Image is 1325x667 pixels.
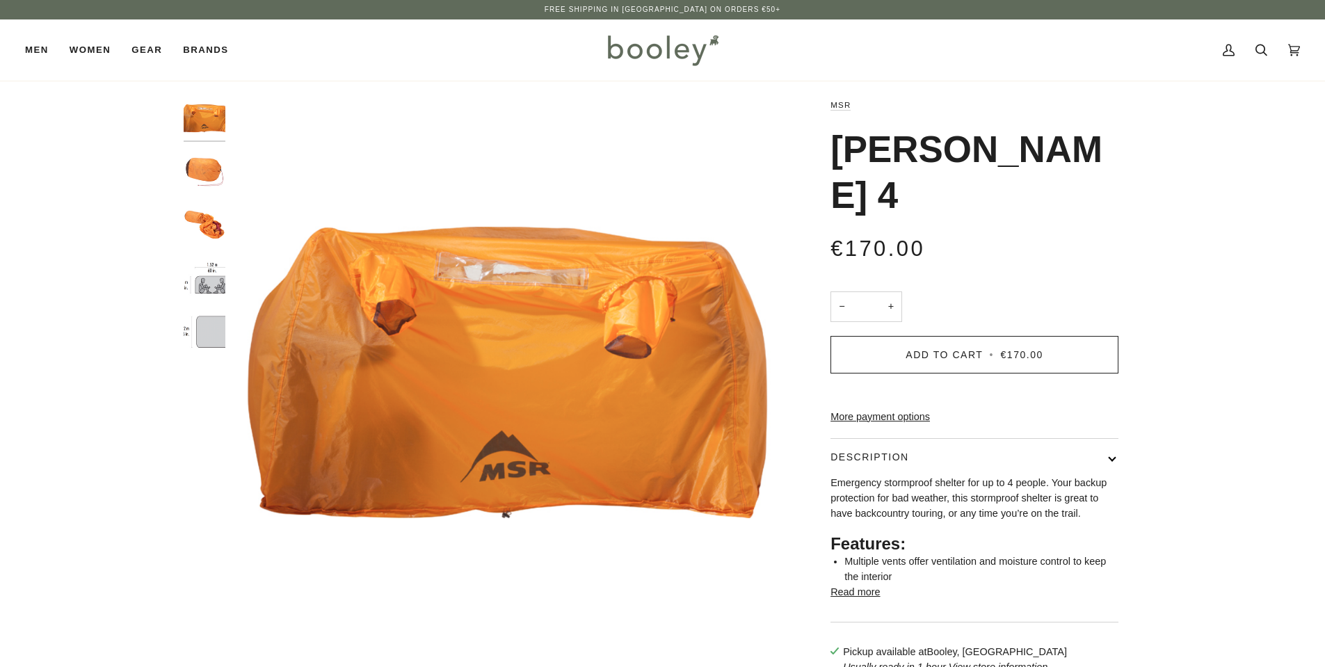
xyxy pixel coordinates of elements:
input: Quantity [830,291,902,323]
button: Read more [830,585,880,600]
p: Free Shipping in [GEOGRAPHIC_DATA] on Orders €50+ [545,4,780,15]
a: More payment options [830,410,1118,425]
button: + [880,291,902,323]
span: €170.00 [1001,349,1043,360]
button: Description [830,439,1118,476]
li: Multiple vents offer ventilation and moisture control to keep the interior [844,554,1118,584]
img: MSR Munro Bothy 4 - Booley Galway [184,204,225,246]
img: MSR Munro Bothy 4 - Booley Galway [184,311,225,353]
span: • [987,349,997,360]
span: Women [70,43,111,57]
img: MSR Munro Bothy 4 - Booley Galway [184,151,225,193]
img: MSR Munro Bothy 4 - Booley Galway [184,257,225,299]
p: Emergency stormproof shelter for up to 4 people. Your backup protection for bad weather, this sto... [830,476,1118,521]
img: MSR Munro Bothy 4 - Booley Galway [232,97,782,648]
button: Add to Cart • €170.00 [830,336,1118,373]
img: Booley [602,30,723,70]
h2: Features: [830,533,1118,554]
button: − [830,291,853,323]
a: Brands [172,19,239,81]
span: Brands [183,43,228,57]
a: MSR [830,101,851,109]
a: Men [25,19,59,81]
span: Gear [131,43,162,57]
h1: [PERSON_NAME] 4 [830,127,1108,218]
p: Pickup available at [843,645,1067,660]
span: Add to Cart [906,349,983,360]
a: Women [59,19,121,81]
span: €170.00 [830,236,925,261]
span: Men [25,43,49,57]
img: MSR Munro Bothy 4 - Booley Galway [184,97,225,139]
a: Gear [121,19,172,81]
strong: Booley, [GEOGRAPHIC_DATA] [927,646,1067,657]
